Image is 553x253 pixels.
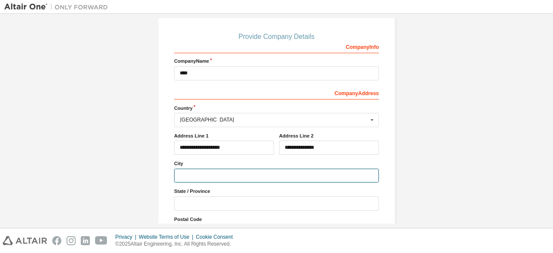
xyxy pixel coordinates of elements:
label: Company Name [174,58,379,64]
img: facebook.svg [52,236,61,245]
img: linkedin.svg [81,236,90,245]
img: instagram.svg [67,236,76,245]
label: State / Province [174,188,379,195]
div: Company Address [174,86,379,99]
label: Postal Code [174,216,379,223]
img: altair_logo.svg [3,236,47,245]
div: [GEOGRAPHIC_DATA] [180,117,368,122]
div: Provide Company Details [174,34,379,39]
div: Privacy [115,234,139,240]
div: Company Info [174,39,379,53]
label: City [174,160,379,167]
img: youtube.svg [95,236,108,245]
label: Country [174,105,379,112]
label: Address Line 2 [279,132,379,139]
div: Cookie Consent [196,234,238,240]
p: © 2025 Altair Engineering, Inc. All Rights Reserved. [115,240,238,248]
div: Website Terms of Use [139,234,196,240]
img: Altair One [4,3,112,11]
label: Address Line 1 [174,132,274,139]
